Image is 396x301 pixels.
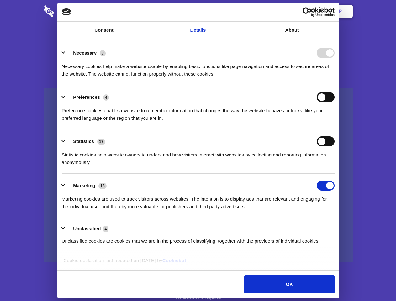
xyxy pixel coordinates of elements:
span: 4 [103,94,109,101]
button: Necessary (7) [62,48,110,58]
span: 13 [98,183,107,189]
button: OK [244,275,334,293]
a: Pricing [184,2,211,21]
span: 7 [100,50,106,56]
a: Contact [254,2,283,21]
label: Preferences [73,94,100,100]
h4: Auto-redaction of sensitive data, encrypted data sharing and self-destructing private chats. Shar... [44,57,353,78]
label: Statistics [73,139,94,144]
button: Statistics (17) [62,136,109,146]
label: Marketing [73,183,95,188]
a: Login [284,2,312,21]
a: Wistia video thumbnail [44,88,353,262]
div: Unclassified cookies are cookies that we are in the process of classifying, together with the pro... [62,233,335,245]
button: Unclassified (4) [62,225,113,233]
h1: Eliminate Slack Data Loss. [44,28,353,51]
img: logo-wordmark-white-trans-d4663122ce5f474addd5e946df7df03e33cb6a1c49d2221995e7729f52c070b2.svg [44,5,97,17]
a: Consent [57,22,151,39]
div: Statistic cookies help website owners to understand how visitors interact with websites by collec... [62,146,335,166]
a: Cookiebot [162,258,186,263]
div: Cookie declaration last updated on [DATE] by [59,257,337,269]
label: Necessary [73,50,97,55]
a: Details [151,22,245,39]
span: 17 [97,139,105,145]
button: Marketing (13) [62,181,111,191]
div: Preference cookies enable a website to remember information that changes the way the website beha... [62,102,335,122]
div: Necessary cookies help make a website usable by enabling basic functions like page navigation and... [62,58,335,78]
button: Preferences (4) [62,92,113,102]
span: 4 [103,226,109,232]
img: logo [62,8,71,15]
div: Marketing cookies are used to track visitors across websites. The intention is to display ads tha... [62,191,335,210]
a: Usercentrics Cookiebot - opens in a new window [280,7,335,17]
a: About [245,22,339,39]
